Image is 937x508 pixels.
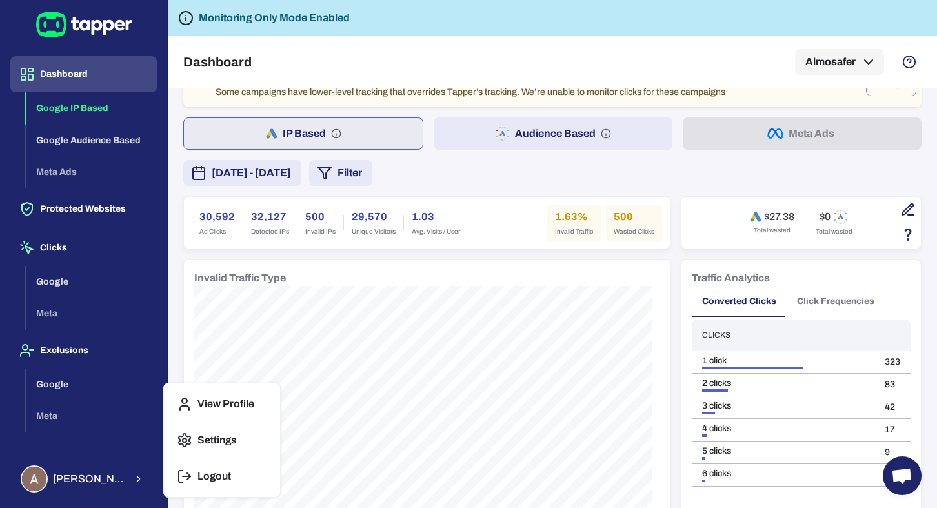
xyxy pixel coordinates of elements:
[197,398,254,411] p: View Profile
[169,425,275,456] button: Settings
[169,389,275,420] button: View Profile
[169,461,275,492] button: Logout
[883,456,922,495] div: Open chat
[197,434,237,447] p: Settings
[197,470,231,483] p: Logout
